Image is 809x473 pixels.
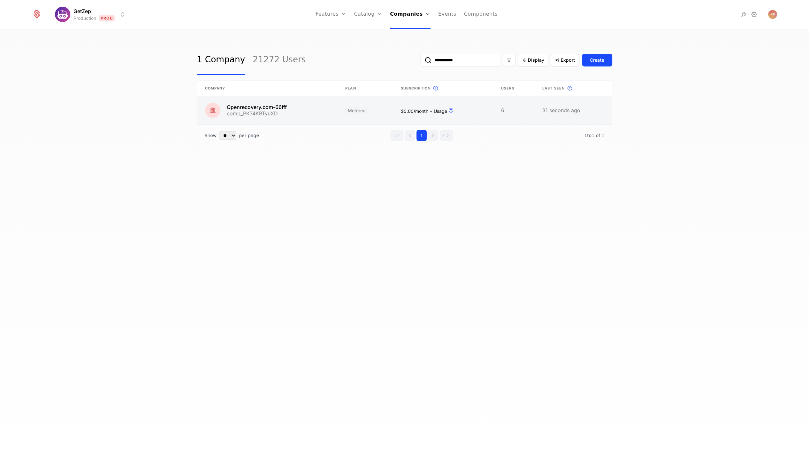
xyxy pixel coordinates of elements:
[99,15,115,21] span: Prod
[503,54,515,66] button: Filter options
[768,10,777,19] button: Open user button
[401,86,431,91] span: Subscription
[197,45,245,75] a: 1 Company
[197,125,612,146] div: Table pagination
[740,11,748,18] a: Integrations
[390,130,404,141] button: Go to first page
[518,54,548,66] button: Display
[73,15,96,21] div: Production
[338,81,393,96] th: Plan
[528,57,544,63] span: Display
[768,10,777,19] img: Paul Paliychuk
[253,45,306,75] a: 21272 Users
[405,130,415,141] button: Go to previous page
[750,11,758,18] a: Settings
[73,7,91,15] span: GetZep
[584,133,601,138] span: 1 to 1 of
[551,54,579,66] button: Export
[582,54,612,66] button: Create
[428,130,438,141] button: Go to next page
[197,81,338,96] th: Company
[239,132,259,139] span: per page
[219,131,236,140] select: Select page size
[390,130,453,141] div: Page navigation
[416,130,427,141] button: Go to page 1
[542,86,565,91] span: Last seen
[584,133,604,138] span: 1
[439,130,453,141] button: Go to last page
[57,7,126,21] button: Select environment
[55,7,70,22] img: GetZep
[493,81,535,96] th: Users
[561,57,575,63] span: Export
[205,132,217,139] span: Show
[590,57,604,63] div: Create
